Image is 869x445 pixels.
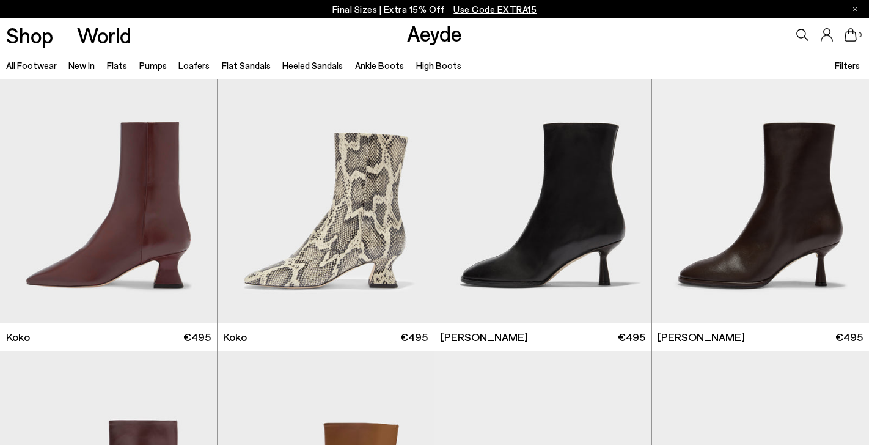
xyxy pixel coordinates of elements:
[407,20,462,46] a: Aeyde
[453,4,537,15] span: Navigate to /collections/ss25-final-sizes
[618,329,645,345] span: €495
[218,323,435,351] a: Koko €495
[218,51,435,323] img: Koko Regal Heel Boots
[223,329,247,345] span: Koko
[282,60,343,71] a: Heeled Sandals
[139,60,167,71] a: Pumps
[77,24,131,46] a: World
[835,60,860,71] span: Filters
[107,60,127,71] a: Flats
[68,60,95,71] a: New In
[6,60,57,71] a: All Footwear
[183,329,211,345] span: €495
[6,329,30,345] span: Koko
[435,51,651,323] img: Dorothy Soft Sock Boots
[441,329,528,345] span: [PERSON_NAME]
[222,60,271,71] a: Flat Sandals
[857,32,863,39] span: 0
[400,329,428,345] span: €495
[658,329,745,345] span: [PERSON_NAME]
[435,323,651,351] a: [PERSON_NAME] €495
[355,60,404,71] a: Ankle Boots
[6,24,53,46] a: Shop
[835,329,863,345] span: €495
[845,28,857,42] a: 0
[332,2,537,17] p: Final Sizes | Extra 15% Off
[178,60,210,71] a: Loafers
[416,60,461,71] a: High Boots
